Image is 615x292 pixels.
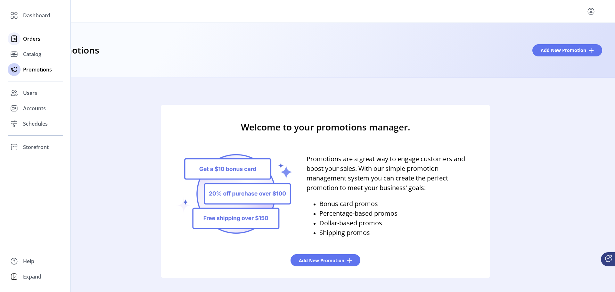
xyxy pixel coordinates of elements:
[23,257,34,265] span: Help
[23,143,49,151] span: Storefront
[23,120,48,128] span: Schedules
[23,273,41,280] span: Expand
[23,66,52,73] span: Promotions
[241,113,410,141] h3: Welcome to your promotions manager.
[299,257,344,264] span: Add New Promotion
[319,199,398,209] p: Bonus card promos
[23,12,50,19] span: Dashboard
[23,35,40,43] span: Orders
[319,228,398,238] p: Shipping promos
[541,47,586,54] span: Add New Promotion
[319,218,398,228] p: Dollar-based promos
[319,209,398,218] p: Percentage-based promos
[23,104,46,112] span: Accounts
[307,154,475,193] p: Promotions are a great way to engage customers and boost your sales. With our simple promotion ma...
[23,89,37,97] span: Users
[291,254,360,266] button: Add New Promotion
[532,44,602,56] button: Add New Promotion
[49,43,99,57] h3: Promotions
[23,50,41,58] span: Catalog
[586,6,596,16] button: menu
